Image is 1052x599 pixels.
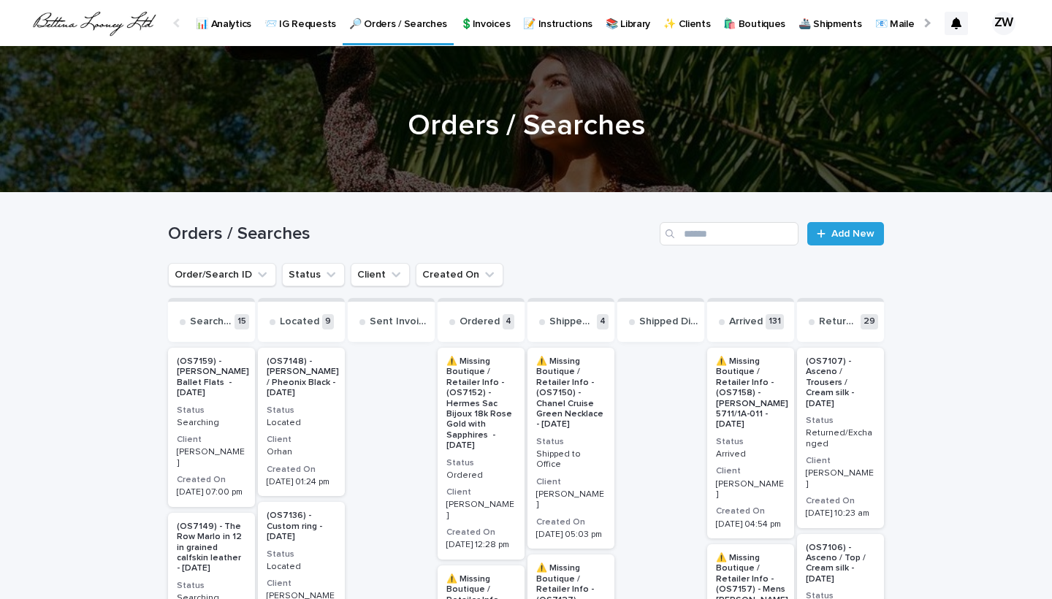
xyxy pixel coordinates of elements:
[322,314,334,329] p: 9
[267,447,336,457] p: Orhan
[177,356,249,399] p: (OS7159) - [PERSON_NAME] Ballet Flats - [DATE]
[527,348,614,549] a: ⚠️ Missing Boutique / Retailer Info - (OS7150) - Chanel Cruise Green Necklace - [DATE]StatusShipp...
[267,356,339,399] p: (OS7148) - [PERSON_NAME] / Pheonix Black - [DATE]
[446,540,516,550] p: [DATE] 12:28 pm
[716,356,788,430] p: ⚠️ Missing Boutique / Retailer Info - (OS7158) - [PERSON_NAME] 5711/1A-011 - [DATE]
[267,434,336,446] h3: Client
[177,405,246,416] h3: Status
[716,505,785,517] h3: Created On
[168,348,255,507] a: (OS7159) - [PERSON_NAME] Ballet Flats - [DATE]StatusSearchingClient[PERSON_NAME]Created On[DATE] ...
[267,578,336,590] h3: Client
[660,222,798,245] input: Search
[503,314,514,329] p: 4
[460,316,500,328] p: Ordered
[235,314,249,329] p: 15
[707,348,794,538] a: ⚠️ Missing Boutique / Retailer Info - (OS7158) - [PERSON_NAME] 5711/1A-011 - [DATE]StatusArrivedC...
[806,356,875,409] p: (OS7107) - Asceno / Trousers / Cream silk - [DATE]
[797,348,884,528] a: (OS7107) - Asceno / Trousers / Cream silk - [DATE]StatusReturned/ExchangedClient[PERSON_NAME]Crea...
[766,314,784,329] p: 131
[446,356,516,451] p: ⚠️ Missing Boutique / Retailer Info - (OS7152) - Hermes Sac Bijoux 18k Rose Gold with Sapphires -...
[861,314,878,329] p: 29
[716,449,785,459] p: Arrived
[438,348,525,560] a: ⚠️ Missing Boutique / Retailer Info - (OS7152) - Hermes Sac Bijoux 18k Rose Gold with Sapphires -...
[806,508,875,519] p: [DATE] 10:23 am
[446,500,516,521] p: [PERSON_NAME]
[29,9,159,38] img: QrlGXtfQB20I3e430a3E
[267,549,336,560] h3: Status
[177,447,246,468] p: [PERSON_NAME]
[168,108,884,143] h1: Orders / Searches
[992,12,1015,35] div: ZW
[806,415,875,427] h3: Status
[536,489,606,511] p: [PERSON_NAME]
[716,519,785,530] p: [DATE] 04:54 pm
[807,222,884,245] a: Add New
[280,316,319,328] p: Located
[549,316,594,328] p: Shipped to Office
[267,477,336,487] p: [DATE] 01:24 pm
[597,314,609,329] p: 4
[806,428,875,449] p: Returned/Exchanged
[831,229,874,239] span: Add New
[536,530,606,540] p: [DATE] 05:03 pm
[536,476,606,488] h3: Client
[536,449,606,470] p: Shipped to Office
[729,316,763,328] p: Arrived
[177,474,246,486] h3: Created On
[177,434,246,446] h3: Client
[267,562,336,572] p: Located
[267,464,336,476] h3: Created On
[177,522,246,574] p: (OS7149) - The Row Marlo in 12 in grained calfskin leather - [DATE]
[819,316,858,328] p: Returned/Exchanged
[177,487,246,497] p: [DATE] 07:00 pm
[716,436,785,448] h3: Status
[351,263,410,286] button: Client
[416,263,503,286] button: Created On
[267,405,336,416] h3: Status
[806,468,875,489] p: [PERSON_NAME]
[806,543,875,585] p: (OS7106) - Asceno / Top / Cream silk - [DATE]
[536,516,606,528] h3: Created On
[190,316,232,328] p: Searching
[806,455,875,467] h3: Client
[446,487,516,498] h3: Client
[536,436,606,448] h3: Status
[639,316,698,328] p: Shipped Direct
[267,418,336,428] p: Located
[806,495,875,507] h3: Created On
[716,465,785,477] h3: Client
[446,457,516,469] h3: Status
[536,356,606,430] p: ⚠️ Missing Boutique / Retailer Info - (OS7150) - Chanel Cruise Green Necklace - [DATE]
[267,511,336,542] p: (OS7136) - Custom ring - [DATE]
[177,418,246,428] p: Searching
[168,263,276,286] button: Order/Search ID
[282,263,345,286] button: Status
[446,470,516,481] p: Ordered
[168,224,654,245] h1: Orders / Searches
[177,580,246,592] h3: Status
[446,527,516,538] h3: Created On
[258,348,345,496] a: (OS7148) - [PERSON_NAME] / Pheonix Black - [DATE]StatusLocatedClientOrhanCreated On[DATE] 01:24 pm
[370,316,429,328] p: Sent Invoice
[716,479,785,500] p: [PERSON_NAME]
